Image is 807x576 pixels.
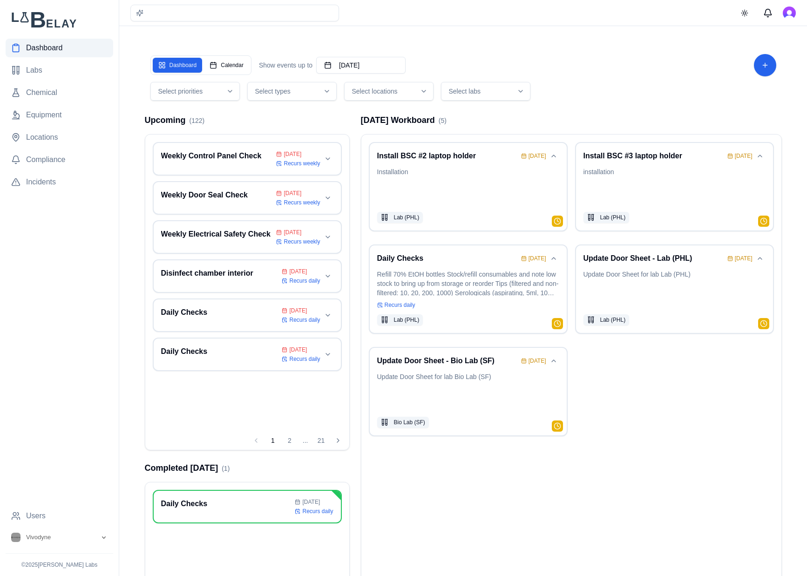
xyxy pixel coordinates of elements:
span: Bio Lab (SF) [394,419,425,426]
button: 2 [282,433,297,448]
button: 1 [265,433,280,448]
img: Vivodyne [11,533,20,542]
span: Lab (PHL) [394,214,420,221]
span: Equipment [26,109,62,121]
button: Select types [247,82,337,101]
span: Dashboard [26,42,62,54]
p: Update Door Sheet for lab Lab (PHL) [583,270,766,309]
span: Recurs weekly [284,199,320,206]
h3: Update Door Sheet - Lab (PHL) [583,253,724,264]
span: Recurs daily [385,301,415,309]
button: Next page [331,433,346,448]
button: Expand card [322,271,333,282]
span: Lab (PHL) [600,316,626,324]
button: Open user button [783,7,796,20]
span: Chemical [26,87,57,98]
a: Equipment [6,106,113,124]
button: Calendar [204,58,249,73]
span: [DATE] [289,307,307,314]
span: Recurs daily [289,355,320,363]
button: Expand card [322,310,333,321]
span: Vivodyne [26,533,51,542]
button: Lab (PHL) [377,212,423,223]
span: Compliance [26,154,65,165]
span: [DATE] [302,498,320,506]
span: Lab (PHL) [600,214,626,221]
button: Dashboard [153,58,203,73]
span: Select locations [352,87,398,96]
h2: [DATE] Workboard [361,114,447,127]
span: Select priorities [158,87,203,96]
span: Recurs daily [289,277,320,285]
span: Lab (PHL) [394,316,420,324]
h3: Daily Checks [161,346,278,357]
a: Users [6,507,113,525]
button: Expand card [322,231,333,243]
button: Expand card [322,349,333,360]
div: Update Door Sheet - Lab (PHL)[DATE]Collapse cardUpdate Door Sheet for lab Lab (PHL)Lab (PHL) [575,244,774,334]
h3: Weekly Door Seal Check [161,190,273,201]
button: Collapse card [754,253,766,264]
span: Show events up to [259,61,312,70]
button: Collapse card [548,355,559,366]
button: Collapse card [548,253,559,264]
button: Lab (PHL) [583,212,630,223]
div: Daily Checks[DATE]Recurs dailyExpand card [153,298,342,332]
button: Select locations [344,82,434,101]
a: Locations [6,128,113,147]
button: Add Task [754,54,776,76]
button: Expand card [322,153,333,164]
span: Recurs weekly [284,238,320,245]
span: Select labs [449,87,481,96]
button: Select priorities [150,82,240,101]
h3: Daily Checks [377,253,517,264]
h3: Install BSC #3 laptop holder [583,150,724,162]
span: [DATE] [284,229,301,236]
a: Chemical [6,83,113,102]
button: Previous page [249,433,264,448]
h3: Update Door Sheet - Bio Lab (SF) [377,355,517,366]
span: Recurs daily [289,316,320,324]
div: Install BSC #3 laptop holder[DATE]Collapse cardinstallationLab (PHL) [575,142,774,231]
button: [DATE] [316,57,406,74]
h3: Daily Checks [161,498,292,509]
span: Users [26,510,46,522]
h3: Daily Checks [161,307,278,318]
h2: Upcoming [145,114,205,127]
h2: Completed [DATE] [145,461,230,474]
a: Compliance [6,150,113,169]
div: Weekly Door Seal Check[DATE]Recurs weeklyExpand card [153,181,342,215]
span: ... [299,437,312,444]
button: Open organization switcher [6,529,113,546]
span: [DATE] [529,255,546,262]
span: [DATE] [289,268,307,275]
span: [DATE] [529,357,546,365]
span: ( 1 ) [222,465,230,472]
div: Weekly Electrical Safety Check[DATE]Recurs weeklyExpand card [153,220,342,254]
button: Select labs [441,82,530,101]
button: Lab (PHL) [583,314,630,325]
p: Refill 70% EtOH bottles Stock/refill consumables and note low stock to bring up from storage or r... [377,270,559,296]
button: 21 [314,433,329,448]
p: Update Door Sheet for lab Bio Lab (SF) [377,372,559,411]
span: Recurs weekly [284,160,320,167]
div: Daily Checks[DATE]Recurs daily [153,490,342,523]
button: Expand card [322,192,333,203]
button: Messages [759,4,777,22]
span: [DATE] [735,255,753,262]
img: Lab Belay Logo [6,11,113,27]
span: Recurs daily [302,508,333,515]
div: Update Door Sheet - Bio Lab (SF)[DATE]Collapse cardUpdate Door Sheet for lab Bio Lab (SF)Bio Lab ... [369,347,568,436]
h3: Disinfect chamber interior [161,268,278,279]
h3: Weekly Electrical Safety Check [161,229,273,240]
button: Bio Lab (SF) [377,417,429,428]
button: Toggle theme [736,5,753,21]
div: Daily Checks[DATE]Collapse cardRefill 70% EtOH bottles Stock/refill consumables and note low stoc... [369,244,568,334]
span: ( 5 ) [439,117,447,124]
span: Locations [26,132,58,143]
button: Collapse card [754,150,766,162]
p: installation [583,167,766,206]
div: Install BSC #2 laptop holder[DATE]Collapse cardInstallationLab (PHL) [369,142,568,231]
a: Incidents [6,173,113,191]
h3: Install BSC #2 laptop holder [377,150,517,162]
